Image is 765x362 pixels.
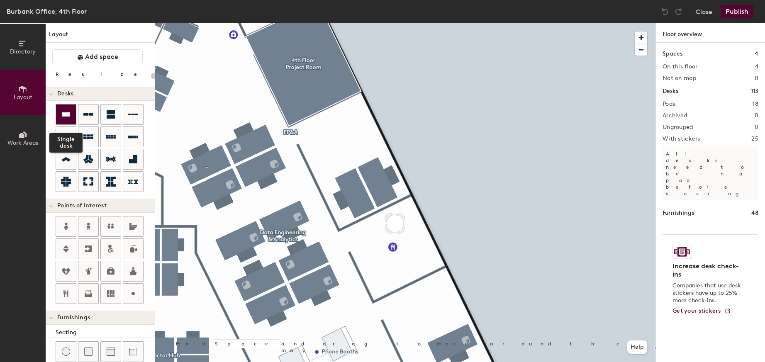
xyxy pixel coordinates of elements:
h2: 0 [755,112,758,119]
button: Stool [56,341,76,362]
h2: Ungrouped [663,124,693,131]
p: Companies that use desk stickers have up to 25% more check-ins. [672,282,743,304]
h1: 113 [751,87,758,96]
h2: 0 [755,124,758,131]
h1: Desks [663,87,678,96]
button: Single desk [56,104,76,125]
h2: On this floor [663,63,698,70]
h2: Pods [663,101,675,107]
button: Help [627,340,647,354]
span: Desks [57,90,73,97]
button: Cushion [78,341,99,362]
button: Publish [721,5,753,18]
img: Sticker logo [672,245,692,259]
h1: 48 [751,209,758,218]
h2: With stickers [663,136,700,142]
button: Couch (middle) [100,341,121,362]
span: Add space [85,53,118,61]
button: Add space [52,49,143,64]
img: Cushion [84,347,93,356]
a: Get your stickers [672,308,731,315]
h1: Layout [46,30,155,43]
div: Resize [56,71,147,78]
h1: Spaces [663,49,682,58]
h2: 25 [751,136,758,142]
span: Furnishings [57,314,90,321]
button: Couch (corner) [123,341,144,362]
button: Close [696,5,712,18]
div: Seating [56,328,155,337]
div: Burbank Office, 4th Floor [7,6,87,17]
h1: Furnishings [663,209,694,218]
h1: Floor overview [656,23,765,43]
span: Directory [10,48,36,55]
h2: 0 [755,75,758,82]
img: Stool [62,347,70,356]
span: Points of Interest [57,202,107,209]
h1: 4 [755,49,758,58]
span: Get your stickers [672,307,721,314]
img: Undo [661,7,669,16]
img: Couch (corner) [129,347,137,356]
h2: 18 [753,101,758,107]
span: Work Areas [7,139,38,146]
img: Redo [674,7,682,16]
p: All desks need to be in a pod before saving [663,147,758,200]
h2: Not on map [663,75,696,82]
img: Couch (middle) [107,347,115,356]
h2: Archived [663,112,687,119]
span: Layout [14,94,32,101]
h4: Increase desk check-ins [672,262,743,279]
h2: 4 [755,63,758,70]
